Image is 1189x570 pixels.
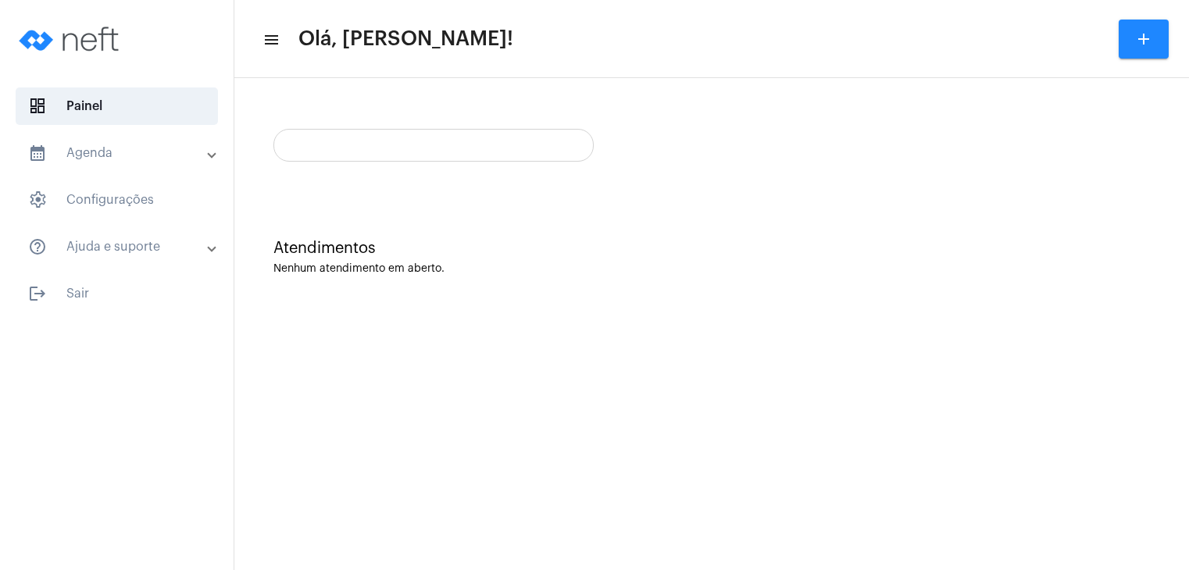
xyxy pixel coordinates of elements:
mat-icon: add [1134,30,1153,48]
mat-icon: sidenav icon [28,237,47,256]
mat-icon: sidenav icon [262,30,278,49]
span: Sair [16,275,218,312]
mat-expansion-panel-header: sidenav iconAgenda [9,134,234,172]
img: logo-neft-novo-2.png [12,8,130,70]
mat-panel-title: Ajuda e suporte [28,237,209,256]
span: Olá, [PERSON_NAME]! [298,27,513,52]
mat-icon: sidenav icon [28,144,47,162]
div: Nenhum atendimento em aberto. [273,263,1150,275]
span: sidenav icon [28,97,47,116]
mat-expansion-panel-header: sidenav iconAjuda e suporte [9,228,234,265]
div: Atendimentos [273,240,1150,257]
span: sidenav icon [28,191,47,209]
span: Configurações [16,181,218,219]
span: Painel [16,87,218,125]
mat-panel-title: Agenda [28,144,209,162]
mat-icon: sidenav icon [28,284,47,303]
